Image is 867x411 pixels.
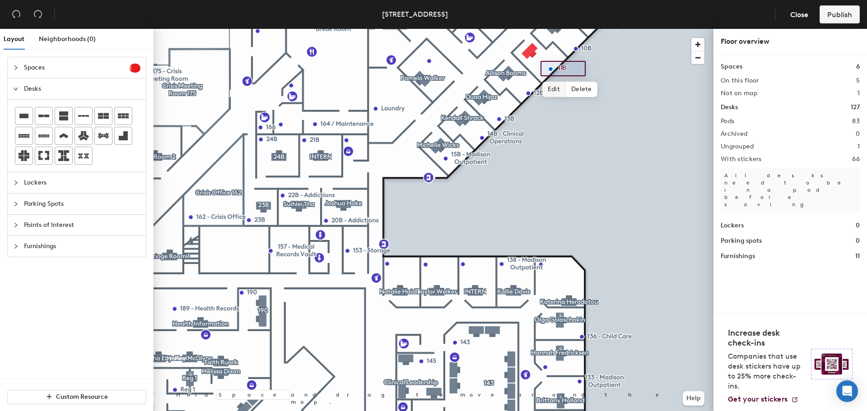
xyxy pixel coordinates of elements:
[851,102,860,112] h1: 127
[130,64,140,73] sup: 1
[811,349,853,379] img: Sticker logo
[382,9,448,20] div: [STREET_ADDRESS]
[728,351,806,391] p: Companies that use desk stickers have up to 25% more check-ins.
[728,328,806,348] h4: Increase desk check-ins
[721,130,747,138] h2: Archived
[13,180,19,185] span: collapsed
[836,380,858,402] div: Open Intercom Messenger
[728,395,798,404] a: Get your stickers
[721,168,860,212] p: All desks need to be in a pod before saving
[721,221,744,231] h1: Lockers
[855,251,860,261] h1: 11
[24,215,140,236] span: Points of Interest
[24,79,140,99] span: Desks
[856,221,860,231] h1: 0
[783,5,816,23] button: Close
[24,194,140,214] span: Parking Spots
[39,35,96,43] span: Neighborhoods (0)
[13,244,19,249] span: collapsed
[721,251,755,261] h1: Furnishings
[7,5,25,23] button: Undo (⌘ + Z)
[852,156,860,163] h2: 66
[542,82,566,97] span: Edit
[13,222,19,228] span: collapsed
[820,5,860,23] button: Publish
[4,35,24,43] span: Layout
[13,86,19,92] span: expanded
[721,143,754,150] h2: Ungrouped
[858,90,860,97] h2: 1
[858,143,860,150] h2: 1
[29,5,47,23] button: Redo (⌘ + ⇧ + Z)
[7,390,146,404] button: Custom Resource
[130,65,140,71] span: 1
[683,391,704,406] button: Help
[856,77,860,84] h2: 5
[721,36,860,47] div: Floor overview
[856,236,860,246] h1: 0
[566,82,597,97] span: Delete
[721,102,738,112] h1: Desks
[56,393,108,401] span: Custom Resource
[721,62,742,72] h1: Spaces
[24,236,140,257] span: Furnishings
[721,118,734,125] h2: Pods
[24,57,130,78] span: Spaces
[721,156,762,163] h2: With stickers
[13,65,19,70] span: collapsed
[721,236,762,246] h1: Parking spots
[721,77,759,84] h2: On this floor
[721,90,757,97] h2: Not on map
[852,118,860,125] h2: 83
[12,9,21,18] span: undo
[13,201,19,207] span: collapsed
[24,172,140,193] span: Lockers
[856,130,860,138] h2: 0
[856,62,860,72] h1: 6
[790,10,808,19] span: Close
[728,395,788,403] span: Get your stickers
